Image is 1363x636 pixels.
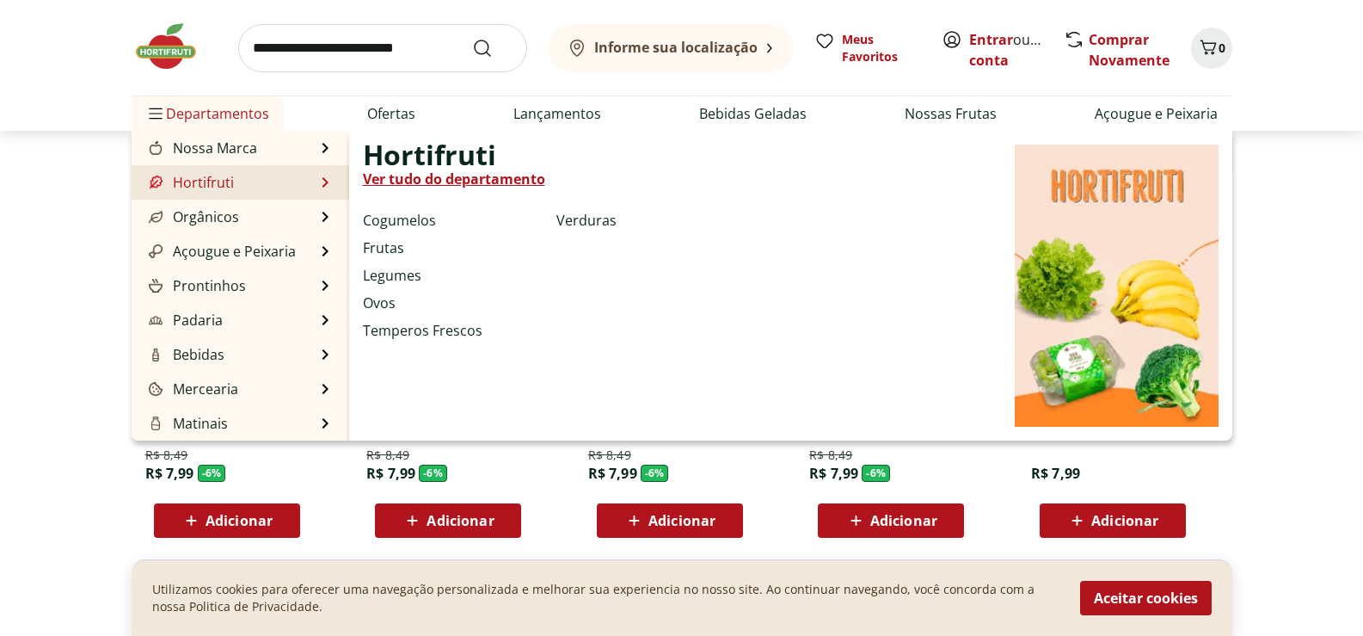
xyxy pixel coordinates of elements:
[818,503,964,538] button: Adicionar
[588,464,637,483] span: R$ 7,99
[969,29,1046,71] span: ou
[809,447,852,464] span: R$ 8,49
[145,138,257,158] a: Nossa MarcaNossa Marca
[969,30,1064,70] a: Criar conta
[149,176,163,189] img: Hortifruti
[862,465,890,482] span: - 6 %
[149,244,163,258] img: Açougue e Peixaria
[1040,503,1186,538] button: Adicionar
[149,313,163,327] img: Padaria
[145,310,223,330] a: PadariaPadaria
[1219,40,1225,56] span: 0
[145,93,166,134] button: Menu
[145,93,269,134] span: Departamentos
[588,447,631,464] span: R$ 8,49
[842,31,921,65] span: Meus Favoritos
[814,31,921,65] a: Meus Favoritos
[969,30,1013,49] a: Entrar
[145,172,234,193] a: HortifrutiHortifruti
[363,238,404,258] a: Frutas
[149,210,163,224] img: Orgânicos
[1191,28,1232,69] button: Carrinho
[145,344,224,365] a: BebidasBebidas
[145,464,194,483] span: R$ 7,99
[363,320,482,341] a: Temperos Frescos
[809,464,858,483] span: R$ 7,99
[597,503,743,538] button: Adicionar
[132,21,218,72] img: Hortifruti
[145,413,228,434] a: MatinaisMatinais
[375,503,521,538] button: Adicionar
[366,447,409,464] span: R$ 8,49
[1089,30,1170,70] a: Comprar Novamente
[1031,464,1080,483] span: R$ 7,99
[1080,581,1212,615] button: Aceitar cookies
[367,103,415,124] a: Ofertas
[363,169,545,189] a: Ver tudo do departamento
[149,141,163,155] img: Nossa Marca
[1091,514,1158,528] span: Adicionar
[1095,103,1218,124] a: Açougue e Peixaria
[149,348,163,361] img: Bebidas
[363,265,421,286] a: Legumes
[363,210,436,231] a: Cogumelos
[145,379,238,399] a: MerceariaMercearia
[648,514,715,528] span: Adicionar
[419,465,447,482] span: - 6 %
[238,24,527,72] input: search
[366,464,415,483] span: R$ 7,99
[513,103,601,124] a: Lançamentos
[472,38,513,59] button: Submit Search
[1015,145,1219,427] img: Hortifruti
[699,103,807,124] a: Bebidas Geladas
[149,382,163,396] img: Mercearia
[641,465,669,482] span: - 6 %
[145,207,239,227] a: OrgânicosOrgânicos
[149,279,163,293] img: Prontinhos
[363,293,396,313] a: Ovos
[594,38,758,57] b: Informe sua localização
[154,503,300,538] button: Adicionar
[149,417,163,430] img: Matinais
[145,447,188,464] span: R$ 8,49
[427,514,494,528] span: Adicionar
[145,437,316,479] a: Frios, Queijos e LaticíniosFrios, Queijos e Laticínios
[145,275,246,296] a: ProntinhosProntinhos
[870,514,937,528] span: Adicionar
[363,145,496,165] span: Hortifruti
[206,514,273,528] span: Adicionar
[152,581,1059,615] p: Utilizamos cookies para oferecer uma navegação personalizada e melhorar sua experiencia no nosso ...
[905,103,997,124] a: Nossas Frutas
[548,24,794,72] button: Informe sua localização
[556,210,617,231] a: Verduras
[145,241,296,262] a: Açougue e PeixariaAçougue e Peixaria
[198,465,226,482] span: - 6 %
